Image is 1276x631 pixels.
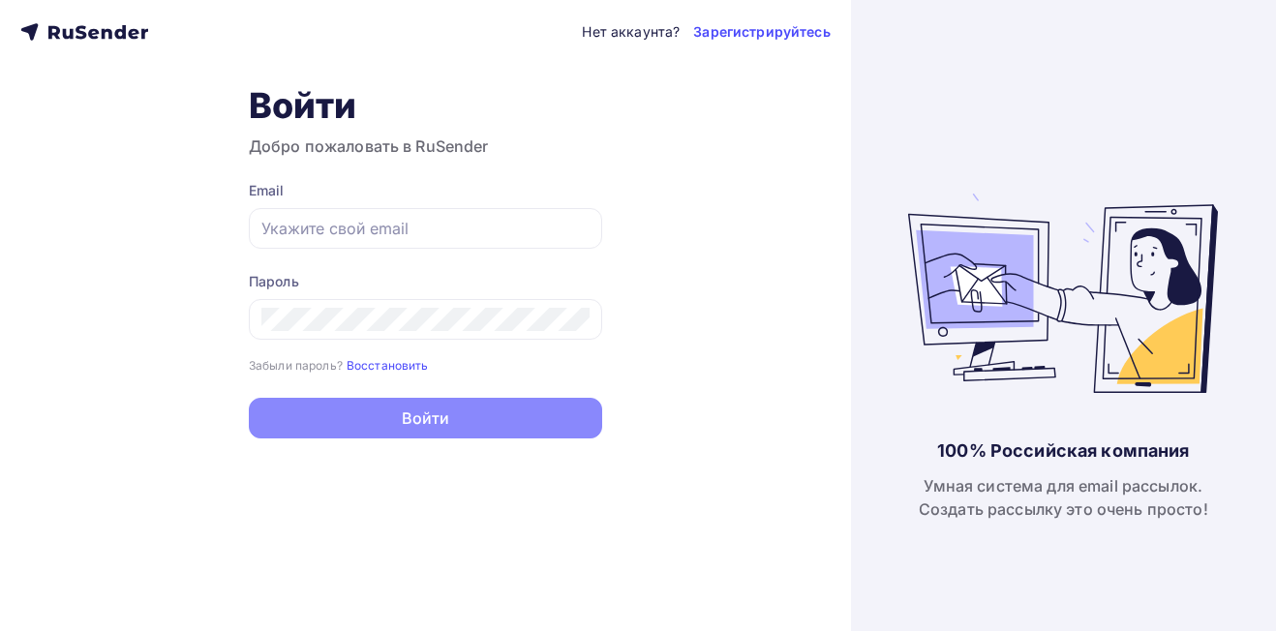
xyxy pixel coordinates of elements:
[347,356,429,373] a: Восстановить
[937,439,1189,463] div: 100% Российская компания
[249,84,602,127] h1: Войти
[582,22,680,42] div: Нет аккаунта?
[347,358,429,373] small: Восстановить
[249,272,602,291] div: Пароль
[249,181,602,200] div: Email
[919,474,1208,521] div: Умная система для email рассылок. Создать рассылку это очень просто!
[693,22,830,42] a: Зарегистрируйтесь
[249,135,602,158] h3: Добро пожаловать в RuSender
[261,217,590,240] input: Укажите свой email
[249,358,343,373] small: Забыли пароль?
[249,398,602,438] button: Войти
